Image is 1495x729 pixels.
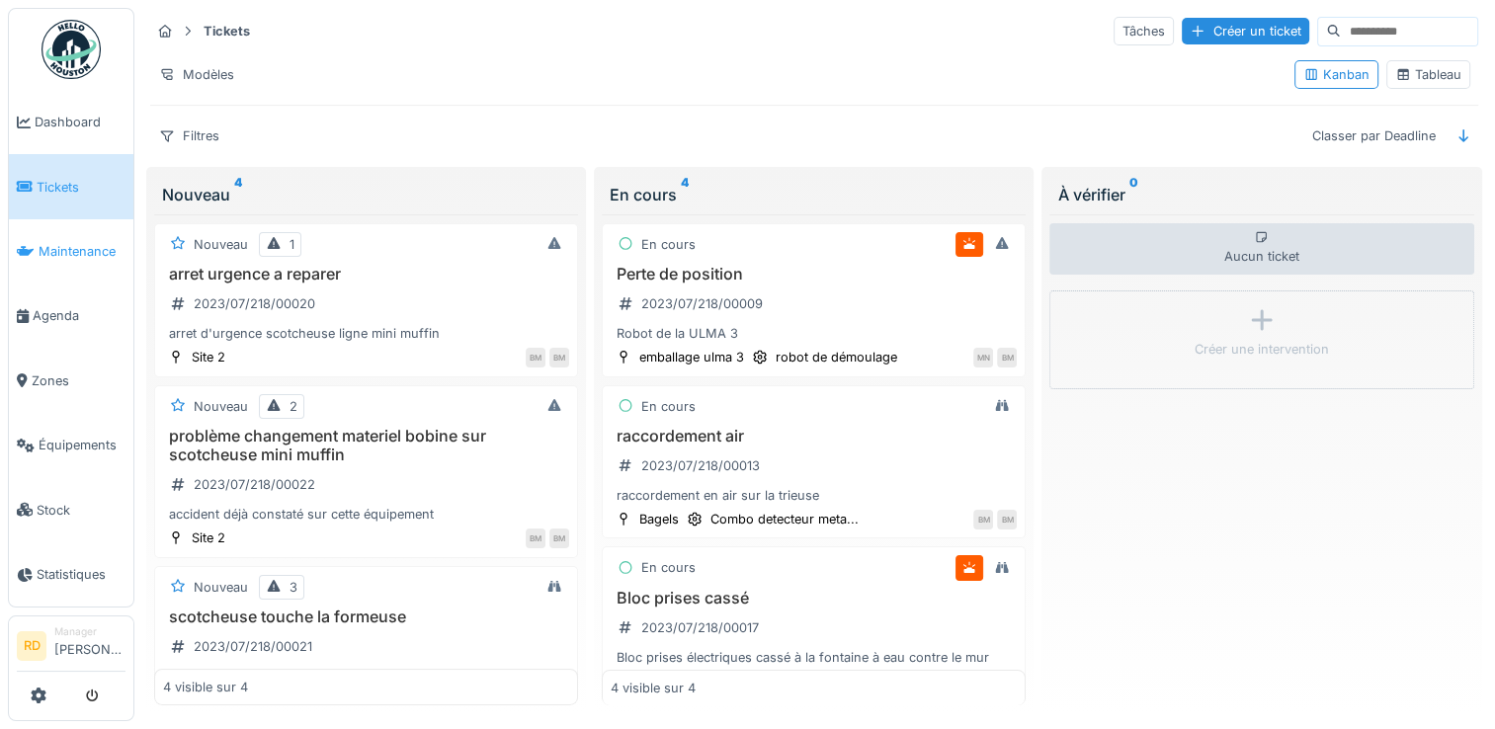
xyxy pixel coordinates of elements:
[54,624,125,639] div: Manager
[549,348,569,367] div: BM
[610,183,1018,206] div: En cours
[163,607,569,626] h3: scotcheuse touche la formeuse
[611,678,696,696] div: 4 visible sur 4
[33,306,125,325] span: Agenda
[194,637,312,656] div: 2023/07/218/00021
[9,349,133,413] a: Zones
[37,178,125,197] span: Tickets
[641,235,696,254] div: En cours
[290,578,297,597] div: 3
[611,589,1017,607] h3: Bloc prises cassé
[639,510,679,528] div: Bagels
[37,501,125,520] span: Stock
[973,510,993,529] div: BM
[1395,65,1461,84] div: Tableau
[9,477,133,541] a: Stock
[196,22,258,40] strong: Tickets
[776,348,897,366] div: robot de démoulage
[611,648,1017,686] div: Bloc prises électriques cassé à la fontaine à eau contre le mur vers le stockage
[641,456,760,475] div: 2023/07/218/00013
[1114,17,1174,45] div: Tâches
[9,413,133,477] a: Équipements
[1182,18,1309,44] div: Créer un ticket
[35,113,125,131] span: Dashboard
[192,528,225,547] div: Site 2
[192,348,225,366] div: Site 2
[9,542,133,607] a: Statistiques
[9,154,133,218] a: Tickets
[17,624,125,672] a: RD Manager[PERSON_NAME]
[42,20,101,79] img: Badge_color-CXgf-gQk.svg
[611,427,1017,445] h3: raccordement air
[290,235,294,254] div: 1
[1303,121,1445,150] div: Classer par Deadline
[194,475,315,494] div: 2023/07/218/00022
[163,667,569,704] div: le reglage ne se fait pas bien. revoir la mécanique. ligne mini muffin
[681,183,689,206] sup: 4
[17,631,46,661] li: RD
[234,183,242,206] sup: 4
[194,578,248,597] div: Nouveau
[163,678,248,696] div: 4 visible sur 4
[997,348,1017,367] div: BM
[1049,223,1473,275] div: Aucun ticket
[194,294,315,313] div: 2023/07/218/00020
[526,348,545,367] div: BM
[611,486,1017,505] div: raccordement en air sur la trieuse
[194,397,248,416] div: Nouveau
[39,436,125,454] span: Équipements
[163,265,569,283] h3: arret urgence a reparer
[1195,340,1329,359] div: Créer une intervention
[973,348,993,367] div: MN
[641,618,759,637] div: 2023/07/218/00017
[9,90,133,154] a: Dashboard
[9,219,133,283] a: Maintenance
[611,324,1017,343] div: Robot de la ULMA 3
[641,397,696,416] div: En cours
[290,397,297,416] div: 2
[163,427,569,464] h3: problème changement materiel bobine sur scotcheuse mini muffin
[37,565,125,584] span: Statistiques
[611,265,1017,283] h3: Perte de position
[641,294,763,313] div: 2023/07/218/00009
[997,510,1017,529] div: BM
[526,528,545,548] div: BM
[549,528,569,548] div: BM
[641,558,696,577] div: En cours
[32,371,125,390] span: Zones
[639,348,744,366] div: emballage ulma 3
[150,60,243,89] div: Modèles
[1057,183,1465,206] div: À vérifier
[163,505,569,524] div: accident déjà constaté sur cette équipement
[9,283,133,348] a: Agenda
[163,324,569,343] div: arret d'urgence scotcheuse ligne mini muffin
[162,183,570,206] div: Nouveau
[150,121,228,150] div: Filtres
[39,242,125,261] span: Maintenance
[710,510,859,528] div: Combo detecteur meta...
[1303,65,1370,84] div: Kanban
[1128,183,1137,206] sup: 0
[194,235,248,254] div: Nouveau
[54,624,125,667] li: [PERSON_NAME]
